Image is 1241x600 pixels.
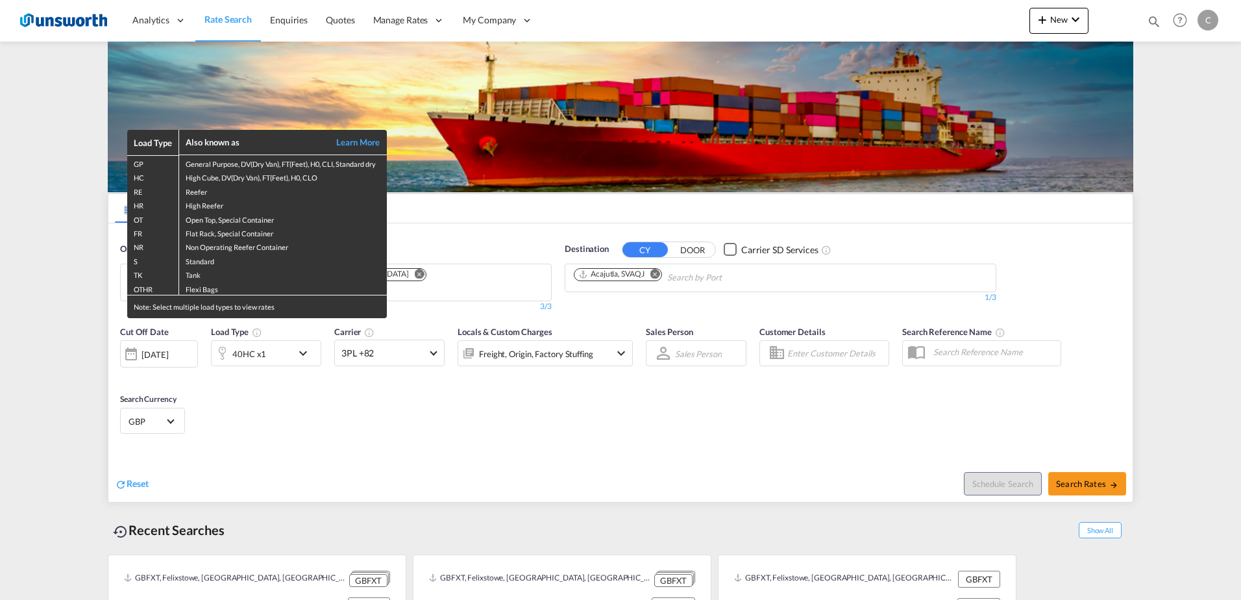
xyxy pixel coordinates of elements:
[127,155,179,169] td: GP
[179,253,387,267] td: Standard
[127,253,179,267] td: S
[127,212,179,225] td: OT
[179,212,387,225] td: Open Top, Special Container
[179,281,387,295] td: Flexi Bags
[186,136,322,148] div: Also known as
[322,136,380,148] a: Learn More
[127,184,179,197] td: RE
[179,225,387,239] td: Flat Rack, Special Container
[179,239,387,253] td: Non Operating Reefer Container
[127,130,179,155] th: Load Type
[127,295,387,318] div: Note: Select multiple load types to view rates
[127,281,179,295] td: OTHR
[179,155,387,169] td: General Purpose, DV(Dry Van), FT(Feet), H0, CLI, Standard dry
[127,225,179,239] td: FR
[179,169,387,183] td: High Cube, DV(Dry Van), FT(Feet), H0, CLO
[127,169,179,183] td: HC
[179,267,387,281] td: Tank
[127,239,179,253] td: NR
[127,267,179,281] td: TK
[179,197,387,211] td: High Reefer
[127,197,179,211] td: HR
[179,184,387,197] td: Reefer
